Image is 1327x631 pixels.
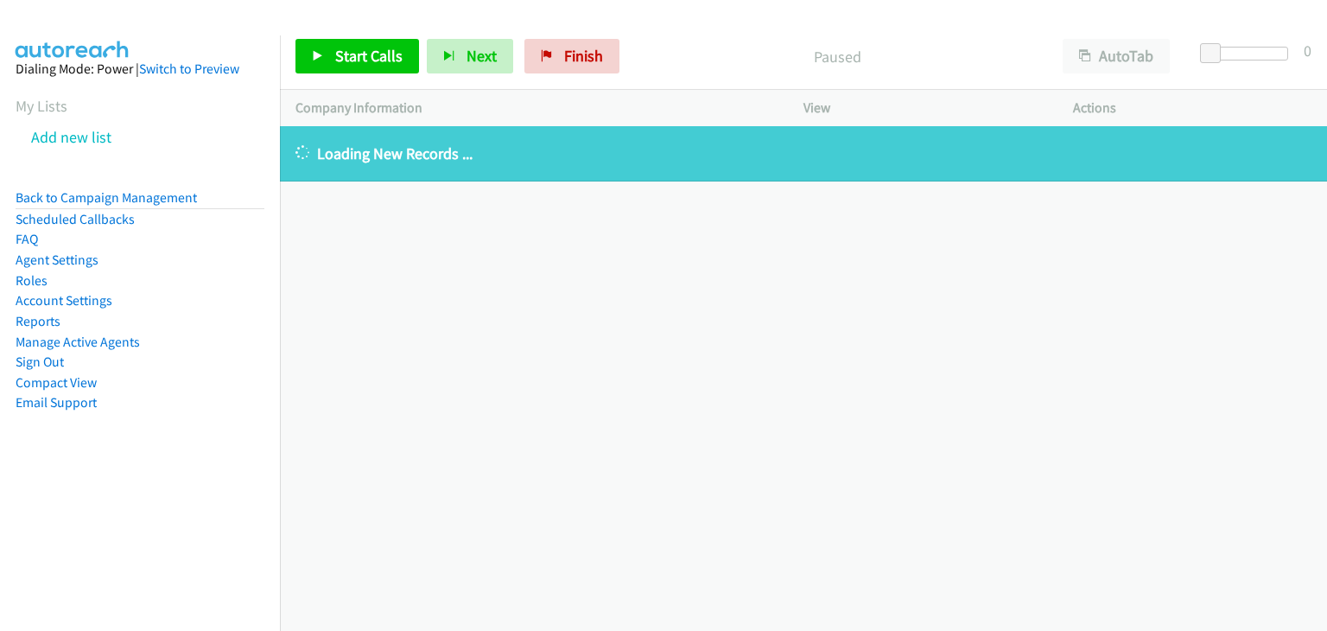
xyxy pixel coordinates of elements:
[16,211,135,227] a: Scheduled Callbacks
[803,98,1042,118] p: View
[564,46,603,66] span: Finish
[467,46,497,66] span: Next
[1304,39,1311,62] div: 0
[16,292,112,309] a: Account Settings
[16,252,98,268] a: Agent Settings
[1063,39,1170,73] button: AutoTab
[16,59,264,80] div: Dialing Mode: Power |
[295,98,772,118] p: Company Information
[16,334,140,350] a: Manage Active Agents
[16,313,60,329] a: Reports
[1209,47,1288,61] div: Delay between calls (in seconds)
[427,39,513,73] button: Next
[524,39,619,73] a: Finish
[16,189,197,206] a: Back to Campaign Management
[16,354,64,370] a: Sign Out
[295,142,1311,165] p: Loading New Records ...
[16,96,67,116] a: My Lists
[643,45,1032,68] p: Paused
[139,61,239,77] a: Switch to Preview
[1073,98,1311,118] p: Actions
[16,374,97,391] a: Compact View
[16,272,48,289] a: Roles
[16,231,38,247] a: FAQ
[16,394,97,411] a: Email Support
[31,127,111,147] a: Add new list
[335,46,403,66] span: Start Calls
[295,39,419,73] a: Start Calls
